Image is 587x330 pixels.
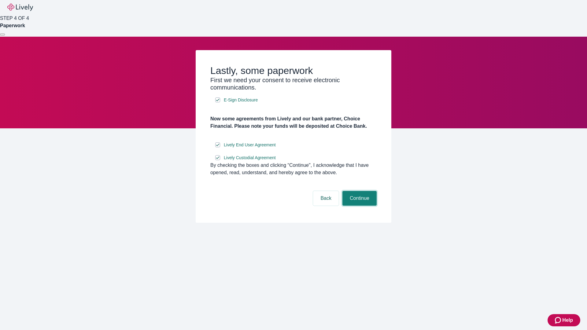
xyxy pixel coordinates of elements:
div: By checking the boxes and clicking “Continue", I acknowledge that I have opened, read, understand... [210,162,377,176]
button: Continue [342,191,377,206]
h4: Now some agreements from Lively and our bank partner, Choice Financial. Please note your funds wi... [210,115,377,130]
h2: Lastly, some paperwork [210,65,377,76]
span: Help [562,317,573,324]
svg: Zendesk support icon [555,317,562,324]
span: Lively Custodial Agreement [224,155,276,161]
button: Zendesk support iconHelp [548,314,580,326]
a: e-sign disclosure document [223,96,259,104]
span: Lively End User Agreement [224,142,276,148]
button: Back [313,191,339,206]
span: E-Sign Disclosure [224,97,258,103]
h3: First we need your consent to receive electronic communications. [210,76,377,91]
a: e-sign disclosure document [223,154,277,162]
a: e-sign disclosure document [223,141,277,149]
img: Lively [7,4,33,11]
